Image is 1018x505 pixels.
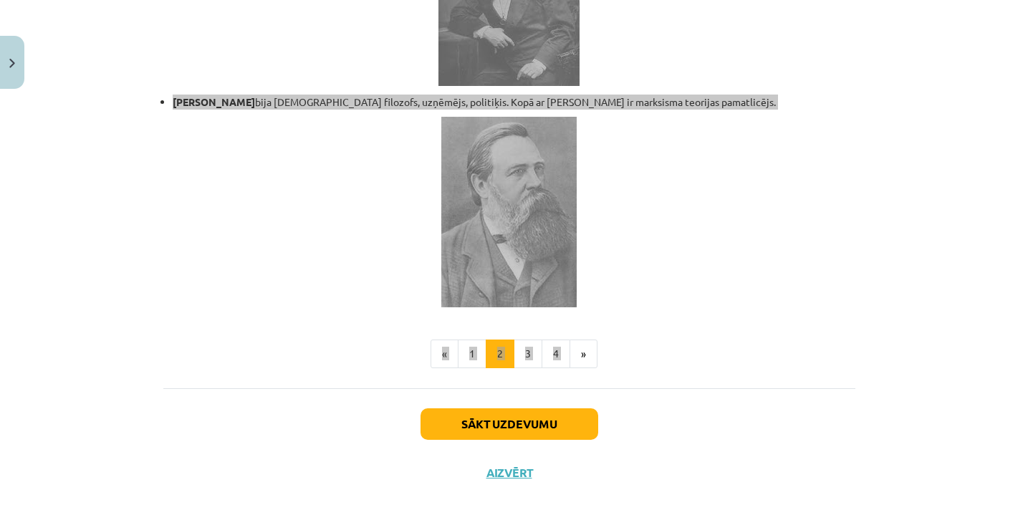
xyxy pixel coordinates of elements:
[9,59,15,68] img: icon-close-lesson-0947bae3869378f0d4975bcd49f059093ad1ed9edebbc8119c70593378902aed.svg
[542,340,570,368] button: 4
[421,408,598,440] button: Sākt uzdevumu
[173,95,855,110] li: bija [DEMOGRAPHIC_DATA] filozofs, uzņēmējs, politiķis. Kopā ar [PERSON_NAME] ir marksisma teorija...
[458,340,486,368] button: 1
[163,340,855,368] nav: Page navigation example
[514,340,542,368] button: 3
[486,340,514,368] button: 2
[173,95,255,108] strong: [PERSON_NAME]
[431,340,458,368] button: «
[482,466,537,480] button: Aizvērt
[570,340,597,368] button: »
